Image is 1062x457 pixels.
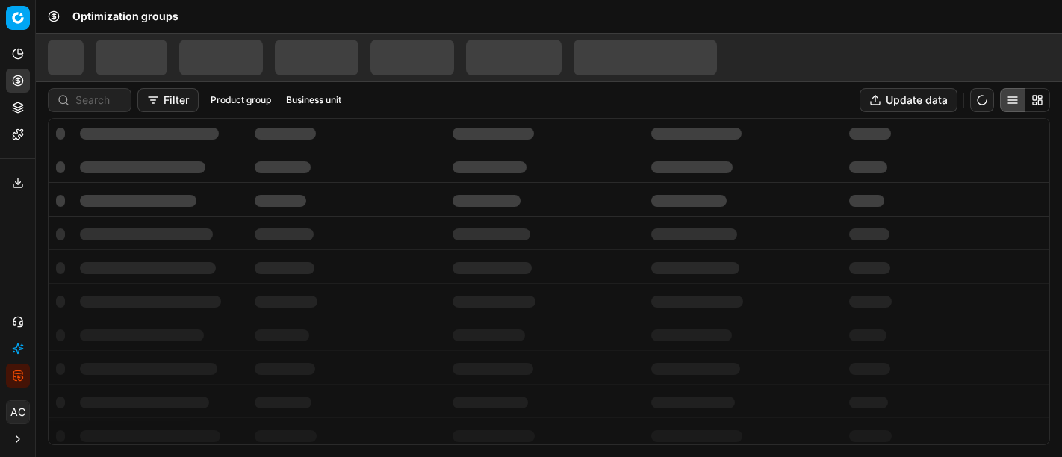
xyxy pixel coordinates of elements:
input: Search [75,93,122,108]
button: AC [6,400,30,424]
button: Business unit [280,91,347,109]
span: Optimization groups [72,9,178,24]
button: Update data [860,88,957,112]
button: Product group [205,91,277,109]
span: AC [7,401,29,423]
button: Filter [137,88,199,112]
nav: breadcrumb [72,9,178,24]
